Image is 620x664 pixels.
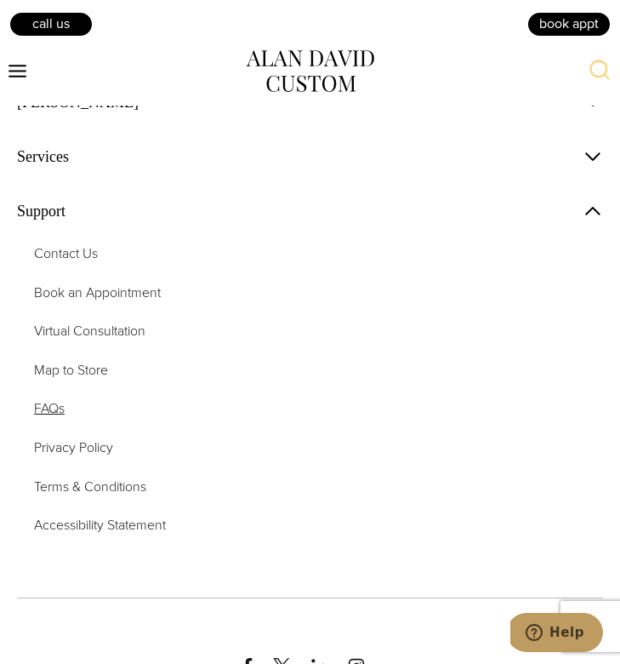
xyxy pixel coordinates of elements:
[34,515,166,535] span: Accessibility Statement
[9,11,94,37] a: Call Us
[17,230,603,570] div: Support
[34,243,98,263] span: Contact Us
[34,438,113,457] span: Privacy Policy
[34,398,65,418] span: FAQs
[34,477,146,496] span: Terms & Conditions
[34,283,161,302] span: Book an Appointment
[34,282,586,304] a: Book an Appointment
[579,51,620,92] button: View Search Form
[526,11,611,37] a: book appt
[34,243,586,536] nav: Support Footer Nav 2
[34,398,586,420] a: FAQs
[34,360,108,380] span: Map to Store
[17,201,65,221] span: Support
[17,192,603,230] button: Support
[34,514,586,536] a: Accessibility Statement
[247,50,374,91] img: alan david custom
[17,138,603,175] button: Services
[34,243,586,265] a: Contact Us
[34,476,586,498] a: Terms & Conditions
[34,321,145,341] span: Virtual Consultation
[34,320,586,342] a: Virtual Consultation
[34,359,586,381] a: Map to Store
[17,146,69,167] span: Services
[510,613,603,655] iframe: Opens a widget where you can chat to one of our agents
[34,437,586,459] a: Privacy Policy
